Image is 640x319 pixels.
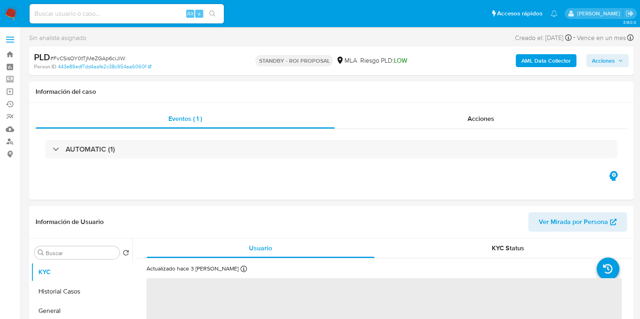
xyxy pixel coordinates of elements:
[577,10,623,17] p: florencia.lera@mercadolibre.com
[521,54,571,67] b: AML Data Collector
[393,56,407,65] span: LOW
[50,54,125,62] span: # FvCSisOY0tTjMeZGAp6ciJlW
[46,249,116,257] input: Buscar
[360,56,407,65] span: Riesgo PLD:
[147,265,238,273] p: Actualizado hace 3 [PERSON_NAME]
[528,212,627,232] button: Ver Mirada por Persona
[255,55,333,66] p: STANDBY - ROI PROPOSAL
[34,51,50,63] b: PLD
[168,114,202,123] span: Eventos ( 1 )
[551,10,557,17] a: Notificaciones
[45,140,617,158] div: AUTOMATIC (1)
[66,145,115,154] h3: AUTOMATIC (1)
[586,54,629,67] button: Acciones
[249,243,272,253] span: Usuario
[592,54,615,67] span: Acciones
[36,88,627,96] h1: Información del caso
[492,243,524,253] span: KYC Status
[577,34,626,42] span: Vence en un mes
[336,56,357,65] div: MLA
[36,218,104,226] h1: Información de Usuario
[497,9,542,18] span: Accesos rápidos
[34,63,56,70] b: Person ID
[625,9,634,18] a: Salir
[187,10,193,17] span: Alt
[515,32,572,43] div: Creado el: [DATE]
[539,212,608,232] span: Ver Mirada por Persona
[29,34,86,42] span: Sin analista asignado
[123,249,129,258] button: Volver al orden por defecto
[31,282,132,301] button: Historial Casos
[468,114,494,123] span: Acciones
[30,8,224,19] input: Buscar usuario o caso...
[38,249,44,256] button: Buscar
[204,8,221,19] button: search-icon
[516,54,576,67] button: AML Data Collector
[31,262,132,282] button: KYC
[198,10,200,17] span: s
[573,32,575,43] span: -
[58,63,151,70] a: 443e89edf7dd4aafe2c38c954aa6060f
